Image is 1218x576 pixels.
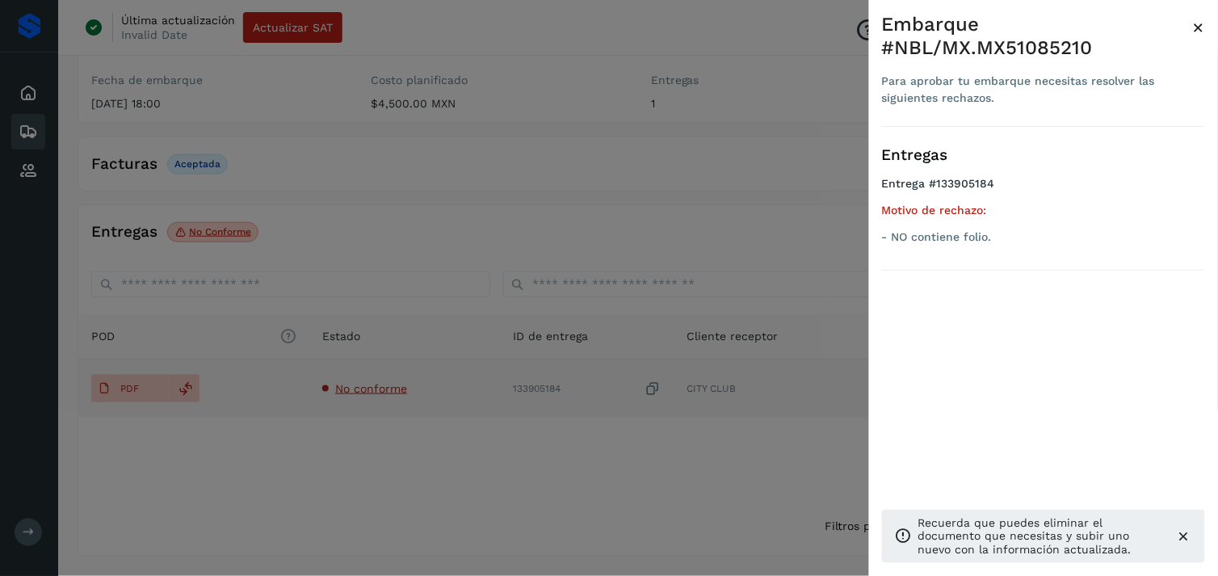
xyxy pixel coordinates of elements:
[882,73,1193,107] div: Para aprobar tu embarque necesitas resolver las siguientes rechazos.
[1193,13,1205,42] button: Close
[918,516,1163,557] p: Recuerda que puedes eliminar el documento que necesitas y subir uno nuevo con la información actu...
[882,146,1205,165] h3: Entregas
[1193,16,1205,39] span: ×
[882,177,1205,204] h4: Entrega #133905184
[882,13,1193,60] div: Embarque #NBL/MX.MX51085210
[882,204,1205,217] h5: Motivo de rechazo:
[882,230,1205,244] p: - NO contiene folio.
